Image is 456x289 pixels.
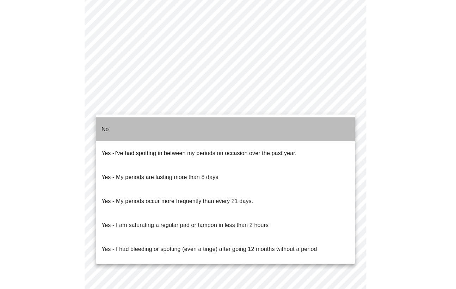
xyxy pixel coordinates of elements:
[101,221,269,229] p: Yes - I am saturating a regular pad or tampon in less than 2 hours
[101,173,218,182] p: Yes - My periods are lasting more than 8 days
[115,150,297,156] span: I've had spotting in between my periods on occasion over the past year.
[101,197,253,205] p: Yes - My periods occur more frequently than every 21 days.
[101,245,317,253] p: Yes - I had bleeding or spotting (even a tinge) after going 12 months without a period
[101,125,109,134] p: No
[101,149,297,158] p: Yes -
